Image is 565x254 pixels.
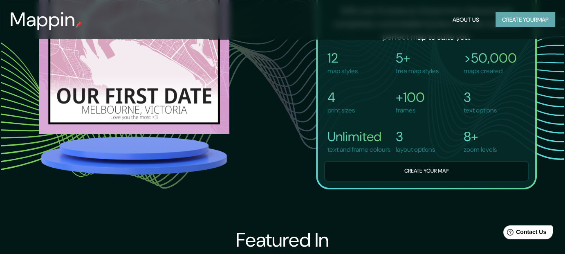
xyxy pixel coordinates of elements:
[464,128,497,145] h4: 8+
[464,50,517,66] h4: >50,000
[327,89,355,106] h4: 4
[10,8,76,31] h3: Mappin
[396,66,439,76] p: free map styles
[464,145,497,155] p: zoom levels
[396,50,439,66] h4: 5+
[464,89,497,106] h4: 3
[396,106,425,115] p: frames
[39,134,229,176] img: platform.png
[495,12,555,27] button: Create yourmap
[396,145,435,155] p: layout options
[464,106,497,115] p: text options
[396,89,425,106] h4: +100
[236,229,329,252] h3: Featured In
[449,12,482,27] button: About Us
[464,66,517,76] p: maps created
[324,161,529,181] button: Create your map
[327,128,390,145] h4: Unlimited
[327,50,358,66] h4: 12
[492,222,556,245] iframe: Help widget launcher
[396,128,435,145] h4: 3
[76,21,82,28] img: mappin-pin
[327,66,358,76] p: map styles
[327,145,390,155] p: text and frame colours
[327,106,355,115] p: print sizes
